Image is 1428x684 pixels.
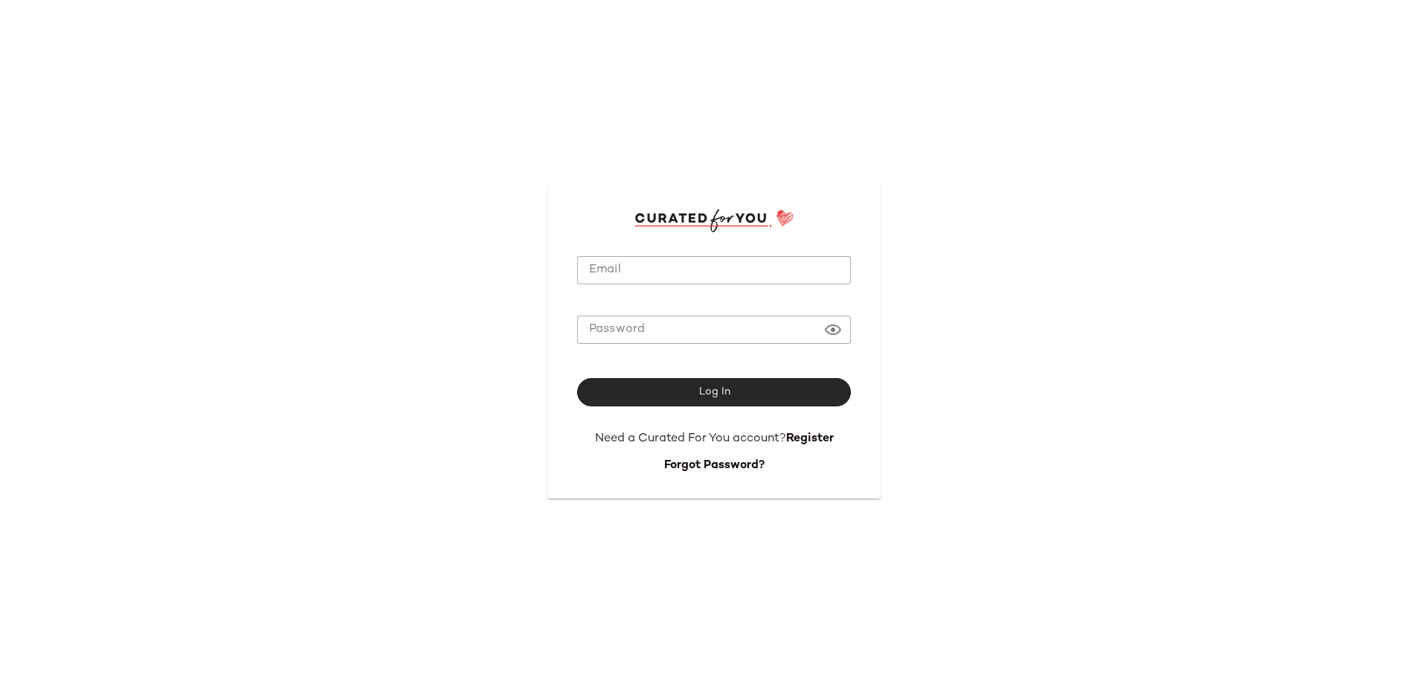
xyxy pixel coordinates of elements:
[698,386,730,398] span: Log In
[786,432,834,445] a: Register
[634,209,794,231] img: cfy_login_logo.DGdB1djN.svg
[577,378,851,406] button: Log In
[664,459,765,472] a: Forgot Password?
[595,432,786,445] span: Need a Curated For You account?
